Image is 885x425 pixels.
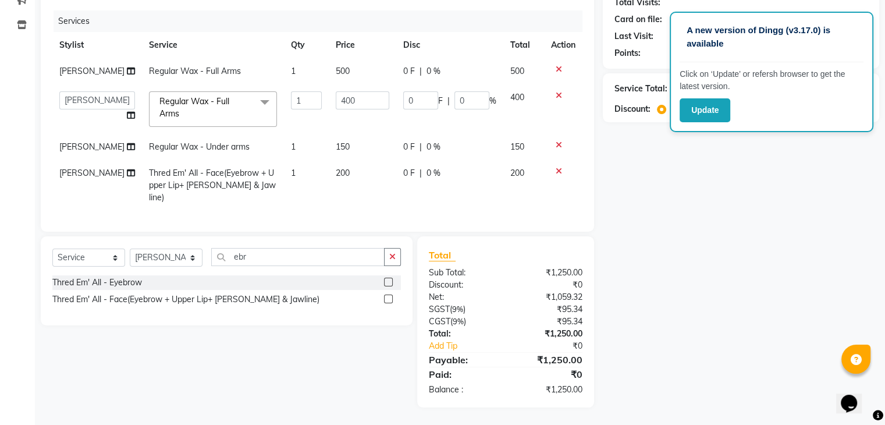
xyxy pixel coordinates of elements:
span: 9% [452,304,463,314]
div: ₹0 [506,279,591,291]
span: Total [429,249,456,261]
div: ₹1,250.00 [506,353,591,367]
span: SGST [429,304,450,314]
span: | [420,65,422,77]
th: Price [329,32,396,58]
div: ₹95.34 [506,316,591,328]
div: Discount: [420,279,506,291]
div: ₹1,250.00 [506,384,591,396]
p: A new version of Dingg (v3.17.0) is available [687,24,856,50]
span: 400 [510,92,524,102]
div: ₹1,059.32 [506,291,591,303]
div: ( ) [420,303,506,316]
span: | [420,141,422,153]
div: Net: [420,291,506,303]
span: Regular Wax - Full Arms [159,96,229,119]
span: Regular Wax - Under arms [149,141,250,152]
iframe: chat widget [836,378,873,413]
th: Stylist [52,32,142,58]
span: | [447,95,450,107]
span: 1 [291,141,296,152]
th: Total [503,32,544,58]
span: % [489,95,496,107]
span: 500 [510,66,524,76]
span: 200 [510,168,524,178]
span: Regular Wax - Full Arms [149,66,241,76]
div: Paid: [420,367,506,381]
div: Last Visit: [614,30,653,42]
span: CGST [429,316,450,327]
span: [PERSON_NAME] [59,66,125,76]
span: 150 [510,141,524,152]
div: Total: [420,328,506,340]
span: 1 [291,168,296,178]
span: [PERSON_NAME] [59,168,125,178]
span: 9% [453,317,464,326]
div: Thred Em' All - Eyebrow [52,277,142,289]
div: Sub Total: [420,267,506,279]
a: x [179,108,184,119]
div: ₹0 [520,340,591,352]
span: 200 [336,168,350,178]
span: 0 F [403,167,415,179]
th: Qty [284,32,329,58]
div: ₹95.34 [506,303,591,316]
th: Disc [396,32,503,58]
div: ₹1,250.00 [506,328,591,340]
span: 0 % [426,141,440,153]
span: 500 [336,66,350,76]
span: Thred Em' All - Face(Eyebrow + Upper Lip+ [PERSON_NAME] & Jawline) [149,168,276,203]
p: Click on ‘Update’ or refersh browser to get the latest version. [680,68,863,93]
div: Thred Em' All - Face(Eyebrow + Upper Lip+ [PERSON_NAME] & Jawline) [52,293,319,306]
span: F [438,95,443,107]
span: 1 [291,66,296,76]
span: 0 % [426,167,440,179]
span: 0 % [426,65,440,77]
th: Action [544,32,582,58]
th: Service [142,32,284,58]
div: Services [54,10,591,32]
div: ₹0 [506,367,591,381]
span: 0 F [403,65,415,77]
div: Payable: [420,353,506,367]
div: ( ) [420,316,506,328]
span: 0 F [403,141,415,153]
span: 150 [336,141,350,152]
span: [PERSON_NAME] [59,141,125,152]
a: Add Tip [420,340,520,352]
div: Discount: [614,103,651,115]
div: Points: [614,47,641,59]
span: | [420,167,422,179]
div: Service Total: [614,83,667,95]
div: ₹1,250.00 [506,267,591,279]
div: Balance : [420,384,506,396]
input: Search or Scan [211,248,385,266]
div: Card on file: [614,13,662,26]
button: Update [680,98,730,122]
